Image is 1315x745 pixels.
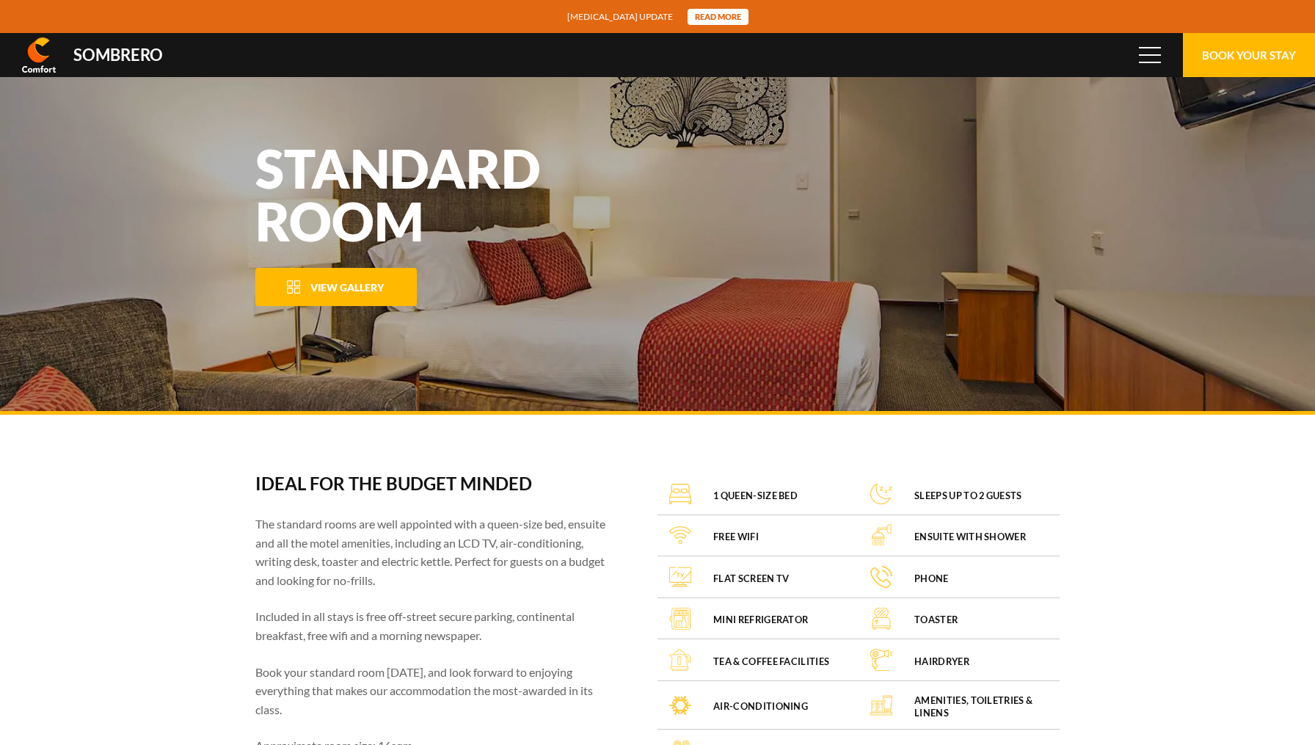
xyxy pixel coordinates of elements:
[914,655,969,668] h4: Hairdryer
[255,142,659,247] h1: Standard Room
[870,524,892,546] img: Ensuite with shower
[255,268,417,306] button: View Gallery
[286,280,301,294] img: Open Gallery
[255,515,617,589] p: The standard rooms are well appointed with a queen-size bed, ensuite and all the motel amenities,...
[914,531,1026,543] h4: Ensuite with shower
[713,700,808,713] h4: Air-conditioning
[255,607,617,644] p: Included in all stays is free off-street secure parking, continental breakfast, free wifi and a m...
[914,490,1022,502] h4: Sleeps up to 2 guests
[713,531,759,543] h4: FREE WiFi
[713,614,808,626] h4: Mini Refrigerator
[73,47,163,63] div: Sombrero
[669,608,691,630] img: Mini Refrigerator
[914,614,958,626] h4: Toaster
[22,37,56,73] img: Comfort Inn & Suites Sombrero
[713,490,798,502] h4: 1 queen-size bed
[713,573,789,585] h4: Flat screen TV
[914,694,1048,720] h4: Amenities, toiletries & linens
[669,524,691,546] img: FREE WiFi
[669,649,691,671] img: Tea & coffee facilities
[713,655,829,668] h4: Tea & coffee facilities
[914,573,949,585] h4: Phone
[255,473,617,494] h3: Ideal for the budget minded
[310,281,384,294] span: View Gallery
[870,483,892,505] img: Sleeps up to 2 guests
[1183,33,1315,77] button: Book Your Stay
[669,694,691,716] img: Air-conditioning
[1139,47,1161,63] span: Menu
[255,663,617,719] p: Book your standard room [DATE], and look forward to enjoying everything that makes our accommodat...
[1128,33,1172,77] button: Menu
[870,649,892,671] img: Hairdryer
[870,608,892,630] img: Toaster
[870,694,892,716] img: Amenities, toiletries & linens
[870,566,892,588] img: Phone
[669,566,691,588] img: Flat screen TV
[669,483,691,505] img: 1 queen-size bed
